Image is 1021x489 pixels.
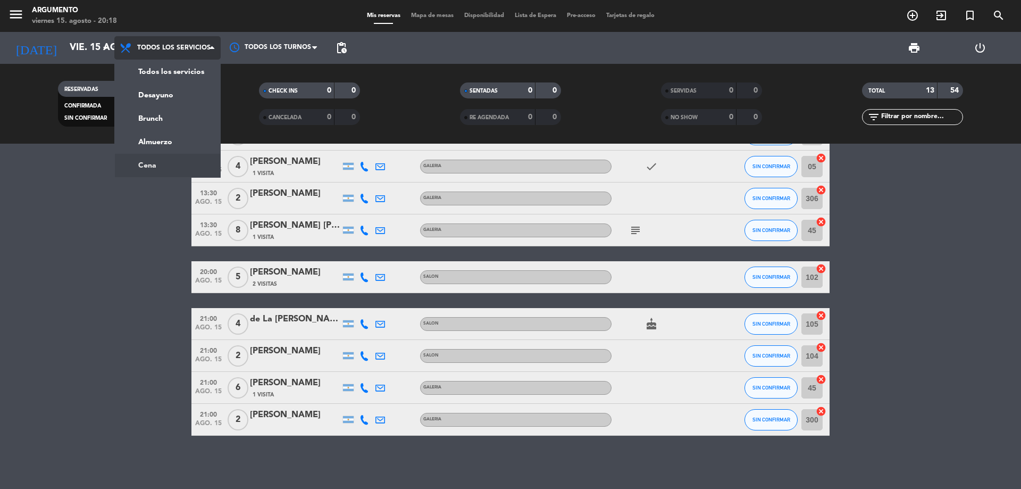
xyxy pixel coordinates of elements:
[423,275,439,279] span: SALON
[250,155,340,169] div: [PERSON_NAME]
[327,87,331,94] strong: 0
[752,195,790,201] span: SIN CONFIRMAR
[744,188,798,209] button: SIN CONFIRMAR
[880,111,963,123] input: Filtrar por nombre...
[744,156,798,177] button: SIN CONFIRMAR
[423,353,439,358] span: SALON
[195,408,222,420] span: 21:00
[195,277,222,289] span: ago. 15
[115,107,220,130] a: Brunch
[228,377,248,399] span: 6
[250,376,340,390] div: [PERSON_NAME]
[228,220,248,241] span: 8
[64,115,107,121] span: SIN CONFIRMAR
[195,324,222,336] span: ago. 15
[64,103,101,109] span: CONFIRMADA
[423,164,441,168] span: GALERIA
[816,185,826,195] i: cancel
[816,217,826,227] i: cancel
[228,345,248,367] span: 2
[744,377,798,399] button: SIN CONFIRMAR
[992,9,1005,22] i: search
[423,417,441,421] span: GALERIA
[868,88,885,94] span: TOTAL
[250,344,340,358] div: [PERSON_NAME]
[423,321,439,326] span: SALON
[744,267,798,288] button: SIN CONFIRMAR
[752,163,790,169] span: SIN CONFIRMAR
[32,16,117,27] div: viernes 15. agosto - 20:18
[752,385,790,391] span: SIN CONFIRMAR
[816,263,826,274] i: cancel
[752,274,790,280] span: SIN CONFIRMAR
[228,409,248,430] span: 2
[926,87,934,94] strong: 13
[671,88,697,94] span: SERVIDAS
[250,408,340,422] div: [PERSON_NAME]
[195,230,222,243] span: ago. 15
[729,113,733,121] strong: 0
[269,115,302,120] span: CANCELADA
[195,420,222,432] span: ago. 15
[528,113,532,121] strong: 0
[8,6,24,22] i: menu
[228,267,248,288] span: 5
[195,376,222,388] span: 21:00
[195,198,222,211] span: ago. 15
[509,13,562,19] span: Lista de Espera
[423,385,441,389] span: GALERIA
[744,409,798,430] button: SIN CONFIRMAR
[253,391,274,399] span: 1 Visita
[752,353,790,359] span: SIN CONFIRMAR
[470,88,498,94] span: SENTADAS
[935,9,948,22] i: exit_to_app
[964,9,976,22] i: turned_in_not
[195,356,222,368] span: ago. 15
[8,6,24,26] button: menu
[459,13,509,19] span: Disponibilidad
[752,417,790,422] span: SIN CONFIRMAR
[64,87,98,92] span: RESERVADAS
[115,84,220,107] a: Desayuno
[195,388,222,400] span: ago. 15
[115,60,220,84] a: Todos los servicios
[352,87,358,94] strong: 0
[352,113,358,121] strong: 0
[250,219,340,233] div: [PERSON_NAME] [PERSON_NAME]
[528,87,532,94] strong: 0
[908,42,920,54] span: print
[645,160,658,173] i: check
[671,115,698,120] span: NO SHOW
[115,154,220,177] a: Cena
[423,196,441,200] span: GALERIA
[250,266,340,279] div: [PERSON_NAME]
[553,113,559,121] strong: 0
[269,88,298,94] span: CHECK INS
[228,313,248,335] span: 4
[754,113,760,121] strong: 0
[335,42,348,54] span: pending_actions
[744,345,798,367] button: SIN CONFIRMAR
[423,228,441,232] span: GALERIA
[974,42,986,54] i: power_settings_new
[470,115,509,120] span: RE AGENDADA
[950,87,961,94] strong: 54
[553,87,559,94] strong: 0
[362,13,406,19] span: Mis reservas
[867,111,880,123] i: filter_list
[752,227,790,233] span: SIN CONFIRMAR
[253,233,274,242] span: 1 Visita
[752,321,790,327] span: SIN CONFIRMAR
[228,156,248,177] span: 4
[195,186,222,198] span: 13:30
[947,32,1013,64] div: LOG OUT
[99,42,112,54] i: arrow_drop_down
[629,224,642,237] i: subject
[228,188,248,209] span: 2
[754,87,760,94] strong: 0
[816,310,826,321] i: cancel
[816,406,826,417] i: cancel
[906,9,919,22] i: add_circle_outline
[816,374,826,385] i: cancel
[253,280,277,288] span: 2 Visitas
